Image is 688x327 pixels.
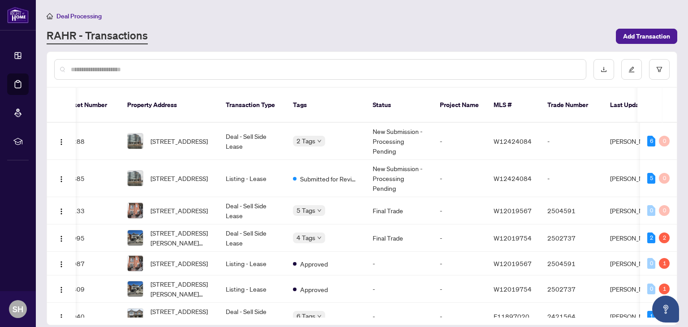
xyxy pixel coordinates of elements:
[628,66,635,73] span: edit
[128,256,143,271] img: thumbnail-img
[300,174,358,184] span: Submitted for Review
[603,160,670,197] td: [PERSON_NAME]
[120,88,219,123] th: Property Address
[603,224,670,252] td: [PERSON_NAME]
[58,176,65,183] img: Logo
[621,59,642,80] button: edit
[57,252,120,275] td: 27087
[13,303,23,315] span: SH
[300,259,328,269] span: Approved
[433,224,486,252] td: -
[540,88,603,123] th: Trade Number
[494,259,532,267] span: W12019567
[150,228,211,248] span: [STREET_ADDRESS][PERSON_NAME][PERSON_NAME]
[365,252,433,275] td: -
[300,284,328,294] span: Approved
[365,224,433,252] td: Final Trade
[433,275,486,303] td: -
[656,66,662,73] span: filter
[58,235,65,242] img: Logo
[150,258,208,268] span: [STREET_ADDRESS]
[317,208,322,213] span: down
[297,232,315,243] span: 4 Tags
[219,88,286,123] th: Transaction Type
[365,88,433,123] th: Status
[494,285,532,293] span: W12019754
[433,197,486,224] td: -
[647,173,655,184] div: 5
[593,59,614,80] button: download
[317,314,322,318] span: down
[647,311,655,322] div: 1
[150,206,208,215] span: [STREET_ADDRESS]
[540,252,603,275] td: 2504591
[659,232,670,243] div: 2
[47,13,53,19] span: home
[128,133,143,149] img: thumbnail-img
[128,309,143,324] img: thumbnail-img
[54,134,69,148] button: Logo
[659,136,670,146] div: 0
[57,160,120,197] td: 54885
[57,197,120,224] td: 31133
[365,197,433,224] td: Final Trade
[297,311,315,321] span: 6 Tags
[128,230,143,245] img: thumbnail-img
[54,309,69,323] button: Logo
[128,203,143,218] img: thumbnail-img
[540,160,603,197] td: -
[58,208,65,215] img: Logo
[659,173,670,184] div: 0
[433,252,486,275] td: -
[57,123,120,160] td: 55288
[7,7,29,23] img: logo
[601,66,607,73] span: download
[128,171,143,186] img: thumbnail-img
[603,275,670,303] td: [PERSON_NAME]
[58,286,65,293] img: Logo
[219,275,286,303] td: Listing - Lease
[54,256,69,271] button: Logo
[486,88,540,123] th: MLS #
[54,171,69,185] button: Logo
[647,258,655,269] div: 0
[659,205,670,216] div: 0
[219,224,286,252] td: Deal - Sell Side Lease
[57,224,120,252] td: 27095
[540,224,603,252] td: 2502737
[433,123,486,160] td: -
[603,123,670,160] td: [PERSON_NAME]
[603,88,670,123] th: Last Updated By
[297,205,315,215] span: 5 Tags
[54,231,69,245] button: Logo
[317,139,322,143] span: down
[647,284,655,294] div: 0
[365,160,433,197] td: New Submission - Processing Pending
[540,197,603,224] td: 2504591
[603,197,670,224] td: [PERSON_NAME]
[494,234,532,242] span: W12019754
[150,279,211,299] span: [STREET_ADDRESS][PERSON_NAME][PERSON_NAME]
[433,88,486,123] th: Project Name
[219,197,286,224] td: Deal - Sell Side Lease
[659,284,670,294] div: 1
[150,173,208,183] span: [STREET_ADDRESS]
[128,281,143,297] img: thumbnail-img
[494,137,532,145] span: W12424084
[54,282,69,296] button: Logo
[47,28,148,44] a: RAHR - Transactions
[58,314,65,321] img: Logo
[540,123,603,160] td: -
[219,160,286,197] td: Listing - Lease
[57,88,120,123] th: Ticket Number
[649,59,670,80] button: filter
[623,29,670,43] span: Add Transaction
[365,275,433,303] td: -
[647,136,655,146] div: 6
[317,236,322,240] span: down
[603,252,670,275] td: [PERSON_NAME]
[494,312,529,320] span: E11897020
[297,136,315,146] span: 2 Tags
[494,207,532,215] span: W12019567
[150,136,208,146] span: [STREET_ADDRESS]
